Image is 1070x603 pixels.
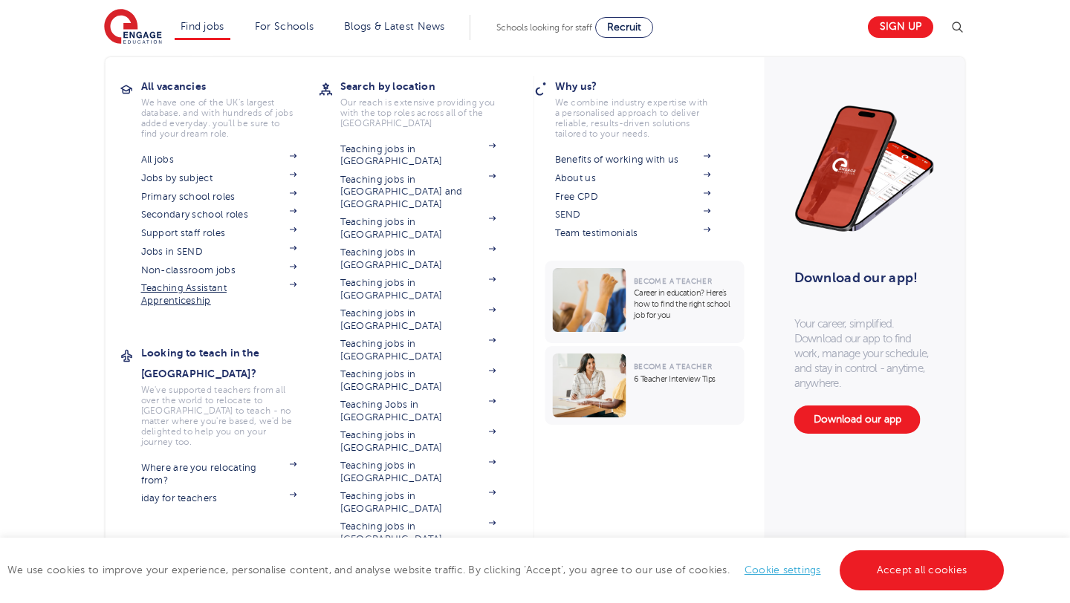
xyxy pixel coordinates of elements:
[340,76,519,128] a: Search by locationOur reach is extensive providing you with the top roles across all of the [GEOG...
[181,21,224,32] a: Find jobs
[340,277,496,301] a: Teaching jobs in [GEOGRAPHIC_DATA]
[555,76,733,97] h3: Why us?
[340,97,496,128] p: Our reach is extensive providing you with the top roles across all of the [GEOGRAPHIC_DATA]
[141,462,297,486] a: Where are you relocating from?
[634,374,737,385] p: 6 Teacher Interview Tips
[340,143,496,168] a: Teaching jobs in [GEOGRAPHIC_DATA]
[868,16,933,38] a: Sign up
[141,76,320,97] h3: All vacancies
[141,172,297,184] a: Jobs by subject
[141,282,297,307] a: Teaching Assistant Apprenticeship
[607,22,641,33] span: Recruit
[344,21,445,32] a: Blogs & Latest News
[340,429,496,454] a: Teaching jobs in [GEOGRAPHIC_DATA]
[555,227,711,239] a: Team testimonials
[141,385,297,447] p: We've supported teachers from all over the world to relocate to [GEOGRAPHIC_DATA] to teach - no m...
[141,342,320,384] h3: Looking to teach in the [GEOGRAPHIC_DATA]?
[340,490,496,515] a: Teaching jobs in [GEOGRAPHIC_DATA]
[555,191,711,203] a: Free CPD
[141,76,320,139] a: All vacanciesWe have one of the UK's largest database. and with hundreds of jobs added everyday. ...
[595,17,653,38] a: Recruit
[340,76,519,97] h3: Search by location
[340,521,496,545] a: Teaching jobs in [GEOGRAPHIC_DATA]
[555,209,711,221] a: SEND
[141,191,297,203] a: Primary school roles
[141,154,297,166] a: All jobs
[545,261,748,343] a: Become a TeacherCareer in education? Here’s how to find the right school job for you
[794,261,929,294] h3: Download our app!
[141,227,297,239] a: Support staff roles
[255,21,314,32] a: For Schools
[340,460,496,484] a: Teaching jobs in [GEOGRAPHIC_DATA]
[794,316,936,391] p: Your career, simplified. Download our app to find work, manage your schedule, and stay in control...
[141,209,297,221] a: Secondary school roles
[340,174,496,210] a: Teaching jobs in [GEOGRAPHIC_DATA] and [GEOGRAPHIC_DATA]
[340,247,496,271] a: Teaching jobs in [GEOGRAPHIC_DATA]
[555,76,733,139] a: Why us?We combine industry expertise with a personalised approach to deliver reliable, results-dr...
[840,550,1005,590] a: Accept all cookies
[7,564,1008,576] span: We use cookies to improve your experience, personalise content, and analyse website traffic. By c...
[555,97,711,139] p: We combine industry expertise with a personalised approach to deliver reliable, results-driven so...
[634,287,737,321] p: Career in education? Here’s how to find the right school job for you
[555,154,711,166] a: Benefits of working with us
[104,9,162,46] img: Engage Education
[545,346,748,425] a: Become a Teacher6 Teacher Interview Tips
[634,362,712,371] span: Become a Teacher
[141,342,320,447] a: Looking to teach in the [GEOGRAPHIC_DATA]?We've supported teachers from all over the world to rel...
[794,405,921,434] a: Download our app
[340,399,496,423] a: Teaching Jobs in [GEOGRAPHIC_DATA]
[745,564,821,576] a: Cookie settings
[141,97,297,139] p: We have one of the UK's largest database. and with hundreds of jobs added everyday. you'll be sur...
[141,246,297,258] a: Jobs in SEND
[555,172,711,184] a: About us
[340,307,496,332] a: Teaching jobs in [GEOGRAPHIC_DATA]
[141,492,297,504] a: iday for teachers
[496,22,592,33] span: Schools looking for staff
[340,216,496,241] a: Teaching jobs in [GEOGRAPHIC_DATA]
[141,264,297,276] a: Non-classroom jobs
[340,368,496,393] a: Teaching jobs in [GEOGRAPHIC_DATA]
[340,338,496,362] a: Teaching jobs in [GEOGRAPHIC_DATA]
[634,277,712,285] span: Become a Teacher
